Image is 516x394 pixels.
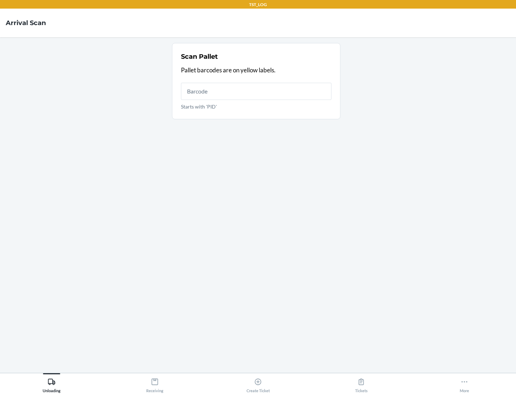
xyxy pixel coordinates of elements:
[6,18,46,28] h4: Arrival Scan
[181,83,331,100] input: Starts with 'PID'
[247,375,270,393] div: Create Ticket
[146,375,163,393] div: Receiving
[181,103,331,110] p: Starts with 'PID'
[355,375,368,393] div: Tickets
[206,373,310,393] button: Create Ticket
[413,373,516,393] button: More
[310,373,413,393] button: Tickets
[181,52,218,61] h2: Scan Pallet
[181,66,331,75] p: Pallet barcodes are on yellow labels.
[103,373,206,393] button: Receiving
[249,1,267,8] p: TST_LOG
[460,375,469,393] div: More
[43,375,61,393] div: Unloading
